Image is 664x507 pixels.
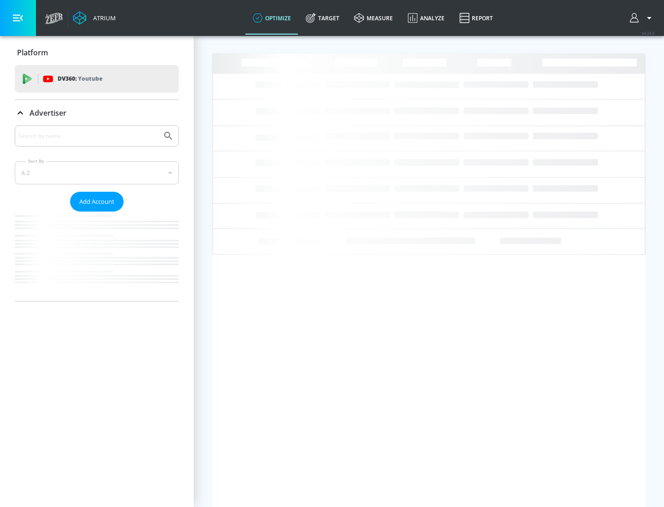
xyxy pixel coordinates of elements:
p: Youtube [78,74,102,83]
a: Report [452,1,500,35]
nav: list of Advertiser [15,212,179,301]
div: Advertiser [15,125,179,301]
input: Search by name [18,130,158,142]
a: Target [298,1,347,35]
a: Atrium [73,11,116,25]
label: Sort By [26,158,46,164]
a: optimize [245,1,298,35]
div: Platform [15,40,179,65]
p: Advertiser [30,108,66,118]
p: DV360: [58,74,102,84]
div: Atrium [89,14,116,22]
span: v 4.24.0 [642,30,655,35]
a: Analyze [400,1,452,35]
button: Add Account [70,192,124,212]
a: measure [347,1,400,35]
div: Advertiser [15,100,179,126]
span: Add Account [79,196,114,207]
div: DV360: Youtube [15,65,179,93]
p: Platform [17,47,48,58]
div: A-Z [15,161,179,184]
